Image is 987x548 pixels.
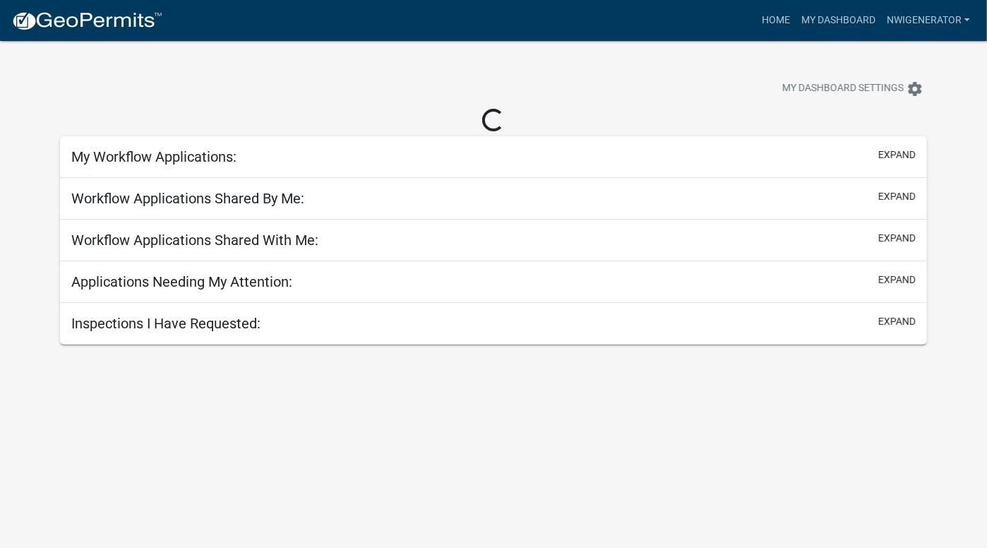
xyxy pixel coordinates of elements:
i: settings [907,81,923,97]
a: Home [756,7,796,34]
h5: My Workflow Applications: [71,148,237,165]
span: My Dashboard Settings [782,81,904,97]
h5: Workflow Applications Shared With Me: [71,232,318,249]
h5: Workflow Applications Shared By Me: [71,190,304,207]
button: expand [878,231,916,246]
button: expand [878,273,916,287]
button: My Dashboard Settingssettings [771,75,935,102]
button: expand [878,189,916,204]
button: expand [878,148,916,162]
button: expand [878,314,916,329]
h5: Applications Needing My Attention: [71,273,292,290]
h5: Inspections I Have Requested: [71,315,261,332]
a: nwigenerator [881,7,976,34]
a: My Dashboard [796,7,881,34]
